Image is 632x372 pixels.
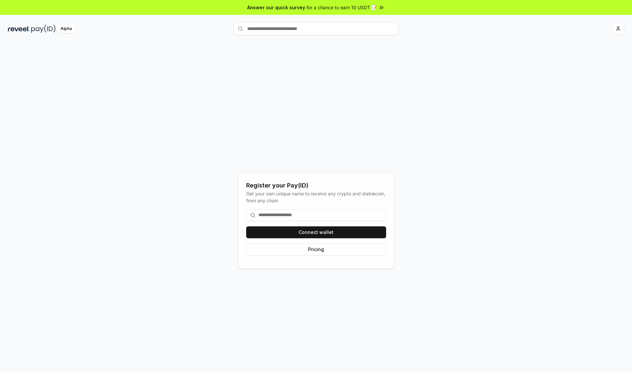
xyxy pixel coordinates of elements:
img: pay_id [31,25,56,33]
div: Get your own unique name to receive any crypto and stablecoin, from any chain [246,190,386,204]
button: Connect wallet [246,226,386,238]
button: Pricing [246,243,386,255]
span: for a chance to earn 10 USDT 📝 [306,4,377,11]
div: Register your Pay(ID) [246,181,386,190]
span: Answer our quick survey [247,4,305,11]
div: Alpha [57,25,75,33]
img: reveel_dark [8,25,30,33]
